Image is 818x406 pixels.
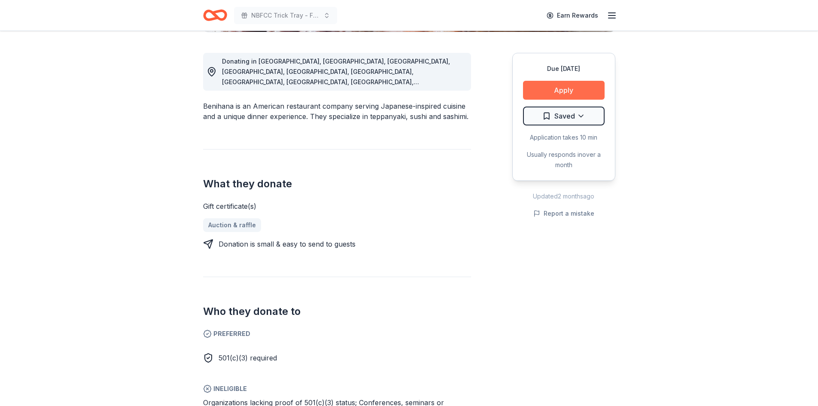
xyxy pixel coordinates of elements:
span: 501(c)(3) required [219,354,277,362]
button: Saved [523,107,605,125]
span: Preferred [203,329,471,339]
button: Report a mistake [533,208,594,219]
div: Due [DATE] [523,64,605,74]
span: Donating in [GEOGRAPHIC_DATA], [GEOGRAPHIC_DATA], [GEOGRAPHIC_DATA], [GEOGRAPHIC_DATA], [GEOGRAPH... [222,58,450,147]
span: Saved [554,110,575,122]
h2: Who they donate to [203,305,471,318]
a: Home [203,5,227,25]
span: NBFCC Trick Tray - Fundraiser [251,10,320,21]
div: Donation is small & easy to send to guests [219,239,356,249]
button: Apply [523,81,605,100]
a: Earn Rewards [541,8,603,23]
div: Usually responds in over a month [523,150,605,170]
button: NBFCC Trick Tray - Fundraiser [234,7,337,24]
h2: What they donate [203,177,471,191]
div: Gift certificate(s) [203,201,471,211]
span: Ineligible [203,384,471,394]
div: Application takes 10 min [523,132,605,143]
div: Benihana is an American restaurant company serving Japanese-inspired cuisine and a unique dinner ... [203,101,471,122]
div: Updated 2 months ago [512,191,615,201]
a: Auction & raffle [203,218,261,232]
